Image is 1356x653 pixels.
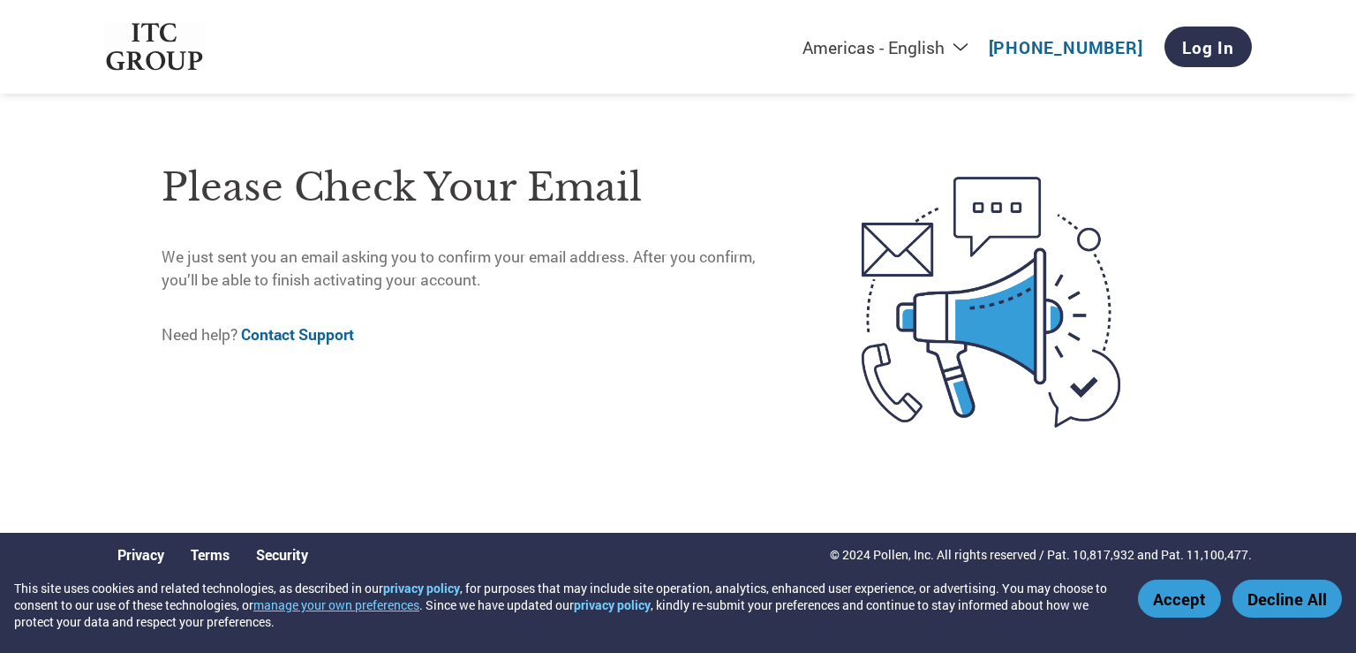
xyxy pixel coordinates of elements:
[787,145,1194,459] img: open-email
[383,580,460,596] a: privacy policy
[191,545,230,564] a: Terms
[989,36,1143,58] a: [PHONE_NUMBER]
[574,596,651,613] a: privacy policy
[1138,580,1221,618] button: Accept
[14,580,1112,630] div: This site uses cookies and related technologies, as described in our , for purposes that may incl...
[1232,580,1342,618] button: Decline All
[241,324,354,345] a: Contact Support
[104,23,205,72] img: ITC Group
[162,159,787,216] h1: Please check your email
[256,545,308,564] a: Security
[162,323,787,346] p: Need help?
[1164,27,1252,67] a: Log In
[117,545,164,564] a: Privacy
[830,545,1252,564] p: © 2024 Pollen, Inc. All rights reserved / Pat. 10,817,932 and Pat. 11,100,477.
[162,246,787,292] p: We just sent you an email asking you to confirm your email address. After you confirm, you’ll be ...
[253,596,419,613] button: manage your own preferences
